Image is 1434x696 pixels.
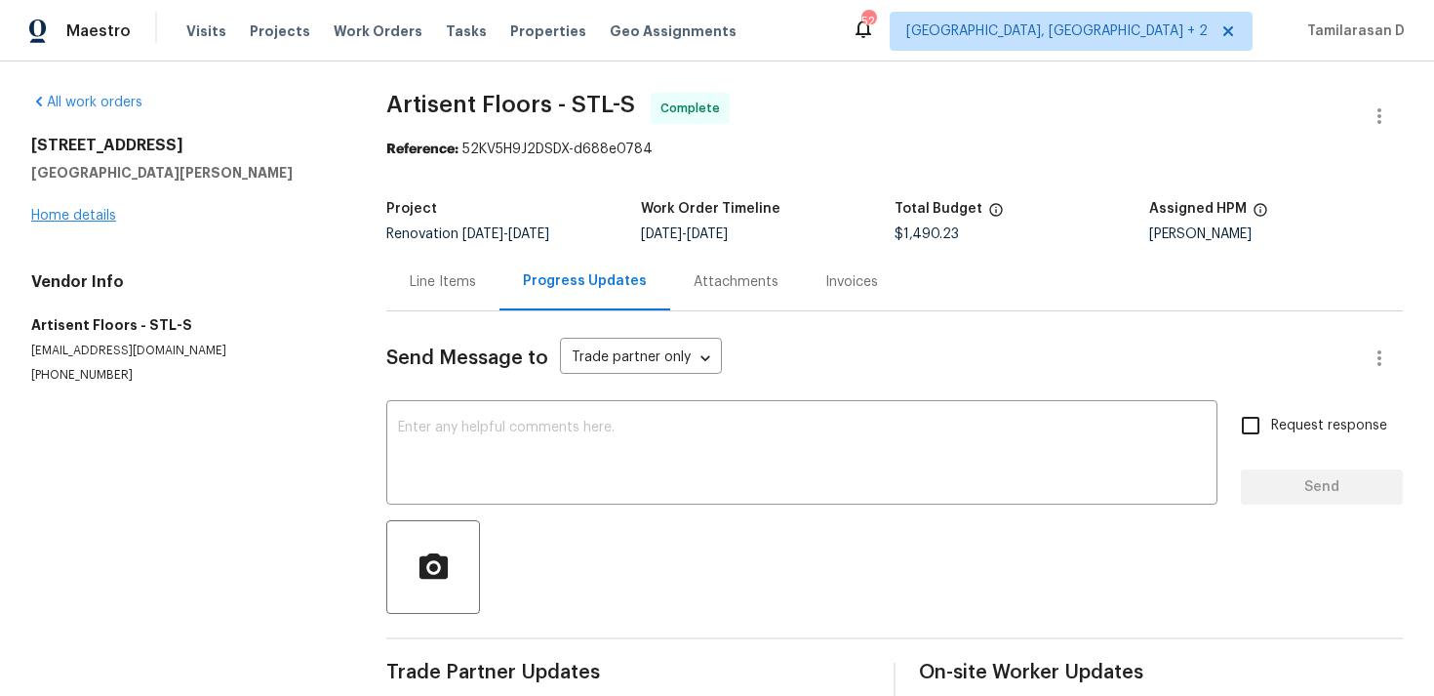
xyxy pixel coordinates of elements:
span: Send Message to [386,348,548,368]
span: Work Orders [334,21,422,41]
span: $1,490.23 [895,227,959,241]
span: Trade Partner Updates [386,663,870,682]
span: Visits [186,21,226,41]
p: [PHONE_NUMBER] [31,367,339,384]
p: [EMAIL_ADDRESS][DOMAIN_NAME] [31,343,339,359]
span: The hpm assigned to this work order. [1253,202,1268,227]
span: [DATE] [508,227,549,241]
span: Renovation [386,227,549,241]
span: The total cost of line items that have been proposed by Opendoor. This sum includes line items th... [988,202,1004,227]
span: [GEOGRAPHIC_DATA], [GEOGRAPHIC_DATA] + 2 [906,21,1208,41]
div: Attachments [694,272,778,292]
h4: Vendor Info [31,272,339,292]
h5: Work Order Timeline [641,202,780,216]
h5: [GEOGRAPHIC_DATA][PERSON_NAME] [31,163,339,183]
span: [DATE] [641,227,682,241]
div: Invoices [825,272,878,292]
span: Geo Assignments [610,21,737,41]
span: On-site Worker Updates [919,663,1403,682]
span: Properties [510,21,586,41]
span: - [641,227,728,241]
span: Tasks [446,24,487,38]
h5: Artisent Floors - STL-S [31,315,339,335]
div: Progress Updates [523,271,647,291]
span: Tamilarasan D [1299,21,1405,41]
div: 52KV5H9J2DSDX-d688e0784 [386,140,1403,159]
div: [PERSON_NAME] [1149,227,1404,241]
b: Reference: [386,143,458,156]
div: Line Items [410,272,476,292]
span: Complete [660,99,728,118]
h2: [STREET_ADDRESS] [31,136,339,155]
div: 52 [861,12,875,31]
span: Projects [250,21,310,41]
span: Maestro [66,21,131,41]
span: [DATE] [687,227,728,241]
span: [DATE] [462,227,503,241]
span: Artisent Floors - STL-S [386,93,635,116]
h5: Assigned HPM [1149,202,1247,216]
span: Request response [1271,416,1387,436]
div: Trade partner only [560,343,722,375]
span: - [462,227,549,241]
a: All work orders [31,96,142,109]
a: Home details [31,209,116,223]
h5: Total Budget [895,202,982,216]
h5: Project [386,202,437,216]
